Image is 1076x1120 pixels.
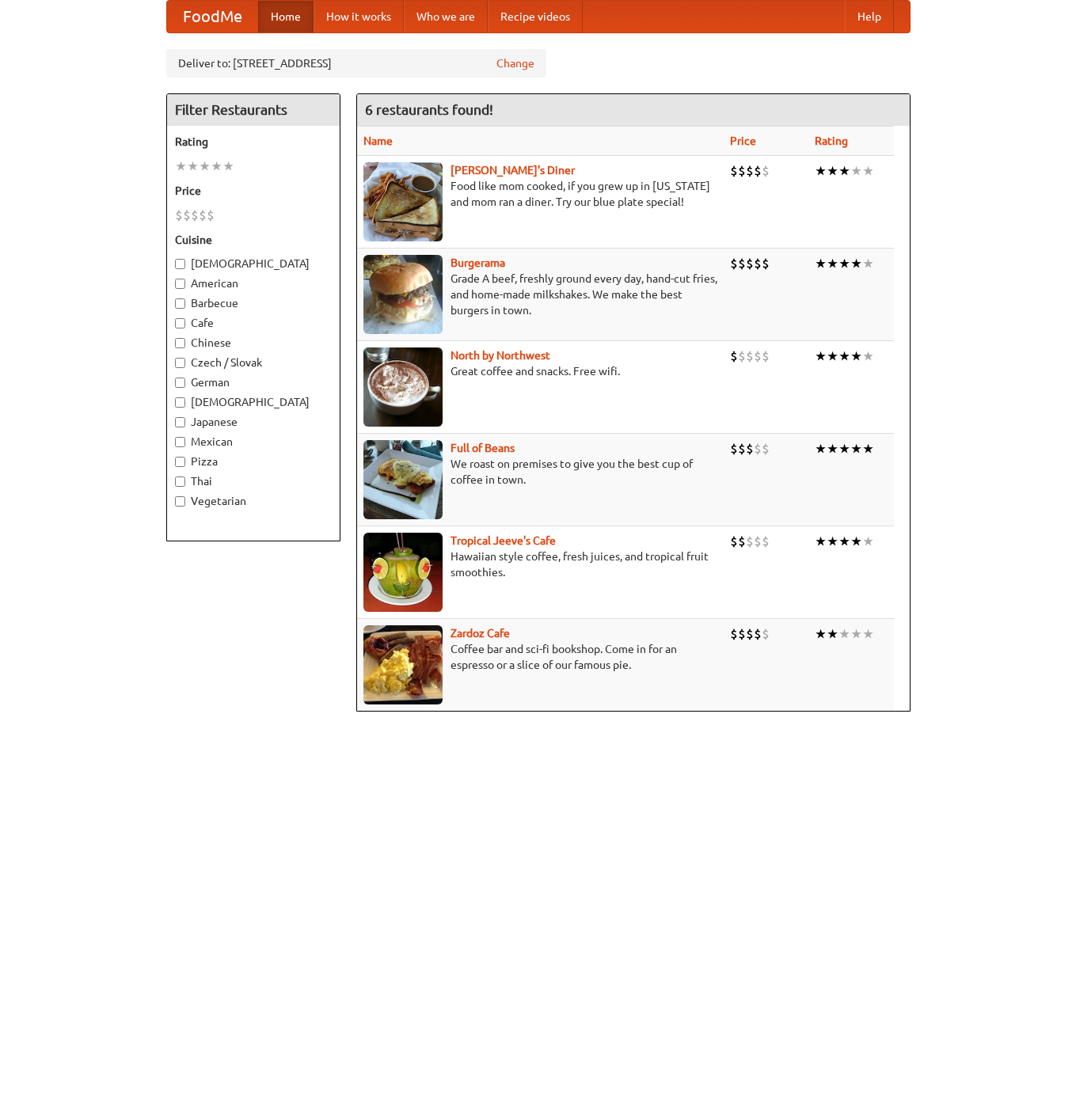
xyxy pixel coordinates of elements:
[363,363,717,379] p: Great coffee and snacks. Free wifi.
[730,162,738,180] li: $
[730,135,756,147] a: Price
[730,440,738,457] li: $
[838,533,850,550] li: ★
[175,183,332,199] h5: Price
[363,255,443,334] img: burgerama.jpg
[175,496,185,507] input: Vegetarian
[175,358,185,368] input: Czech / Slovak
[363,440,443,519] img: beans.jpg
[175,315,332,331] label: Cafe
[314,1,404,32] a: How it works
[207,207,215,224] li: $
[746,533,754,550] li: $
[827,162,838,180] li: ★
[746,625,754,643] li: $
[762,533,770,550] li: $
[175,355,332,370] label: Czech / Slovak
[730,533,738,550] li: $
[175,437,185,447] input: Mexican
[175,256,332,271] label: [DEMOGRAPHIC_DATA]
[175,158,187,175] li: ★
[363,271,717,318] p: Grade A beef, freshly ground every day, hand-cut fries, and home-made milkshakes. We make the bes...
[850,347,862,365] li: ★
[175,335,332,351] label: Chinese
[175,414,332,430] label: Japanese
[175,259,185,269] input: [DEMOGRAPHIC_DATA]
[850,440,862,457] li: ★
[862,625,874,643] li: ★
[815,440,827,457] li: ★
[363,456,717,488] p: We roast on premises to give you the best cup of coffee in town.
[183,207,191,224] li: $
[838,255,850,272] li: ★
[175,298,185,309] input: Barbecue
[363,625,443,704] img: zardoz.jpg
[738,625,746,643] li: $
[754,255,762,272] li: $
[862,255,874,272] li: ★
[451,164,575,177] a: [PERSON_NAME]'s Diner
[862,533,874,550] li: ★
[363,135,393,147] a: Name
[175,134,332,150] h5: Rating
[175,457,185,467] input: Pizza
[827,533,838,550] li: ★
[738,533,746,550] li: $
[175,295,332,311] label: Barbecue
[175,473,332,489] label: Thai
[175,417,185,427] input: Japanese
[404,1,488,32] a: Who we are
[363,549,717,580] p: Hawaiian style coffee, fresh juices, and tropical fruit smoothies.
[862,347,874,365] li: ★
[187,158,199,175] li: ★
[815,135,848,147] a: Rating
[166,49,546,78] div: Deliver to: [STREET_ADDRESS]
[827,625,838,643] li: ★
[754,440,762,457] li: $
[738,347,746,365] li: $
[850,533,862,550] li: ★
[746,255,754,272] li: $
[199,207,207,224] li: $
[762,162,770,180] li: $
[175,394,332,410] label: [DEMOGRAPHIC_DATA]
[815,625,827,643] li: ★
[167,94,340,126] h4: Filter Restaurants
[451,349,550,362] b: North by Northwest
[730,625,738,643] li: $
[175,434,332,450] label: Mexican
[838,440,850,457] li: ★
[199,158,211,175] li: ★
[850,162,862,180] li: ★
[451,627,510,640] a: Zardoz Cafe
[451,534,556,547] a: Tropical Jeeve's Cafe
[451,256,505,269] a: Burgerama
[167,1,258,32] a: FoodMe
[175,275,332,291] label: American
[363,347,443,427] img: north.jpg
[488,1,583,32] a: Recipe videos
[496,55,534,71] a: Change
[175,454,332,469] label: Pizza
[815,162,827,180] li: ★
[175,493,332,509] label: Vegetarian
[850,625,862,643] li: ★
[746,347,754,365] li: $
[738,255,746,272] li: $
[451,442,515,454] a: Full of Beans
[754,162,762,180] li: $
[762,255,770,272] li: $
[754,533,762,550] li: $
[363,162,443,241] img: sallys.jpg
[730,255,738,272] li: $
[762,625,770,643] li: $
[838,347,850,365] li: ★
[730,347,738,365] li: $
[363,178,717,210] p: Food like mom cooked, if you grew up in [US_STATE] and mom ran a diner. Try our blue plate special!
[862,162,874,180] li: ★
[175,279,185,289] input: American
[175,232,332,248] h5: Cuisine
